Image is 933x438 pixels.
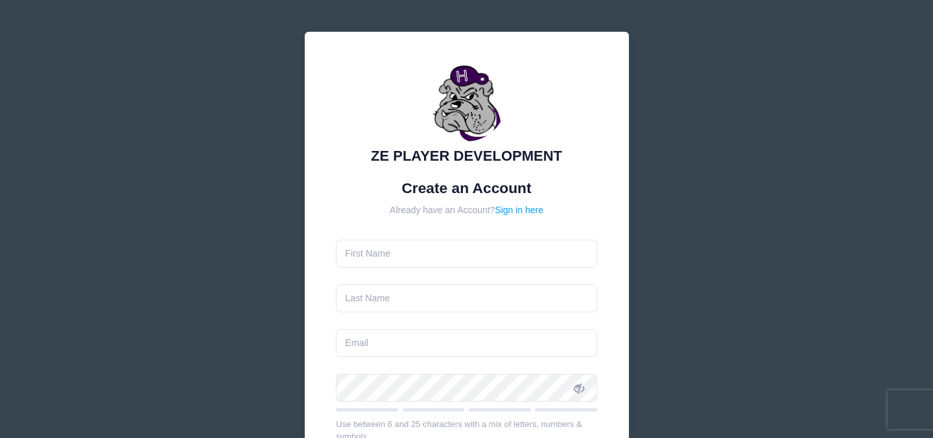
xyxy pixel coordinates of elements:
div: ZE PLAYER DEVELOPMENT [336,145,597,167]
h1: Create an Account [336,179,597,197]
input: Email [336,329,597,357]
a: Sign in here [495,205,543,215]
input: Last Name [336,284,597,312]
img: ZE PLAYER DEVELOPMENT [428,63,506,141]
div: Already have an Account? [336,203,597,217]
input: First Name [336,240,597,268]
